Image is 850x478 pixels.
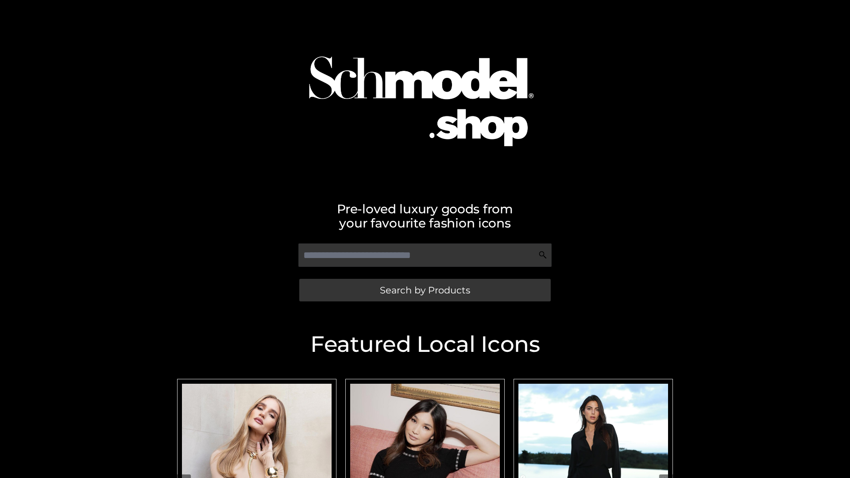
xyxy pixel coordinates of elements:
h2: Featured Local Icons​ [173,333,677,355]
h2: Pre-loved luxury goods from your favourite fashion icons [173,202,677,230]
a: Search by Products [299,279,551,301]
span: Search by Products [380,285,470,295]
img: Search Icon [538,251,547,259]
